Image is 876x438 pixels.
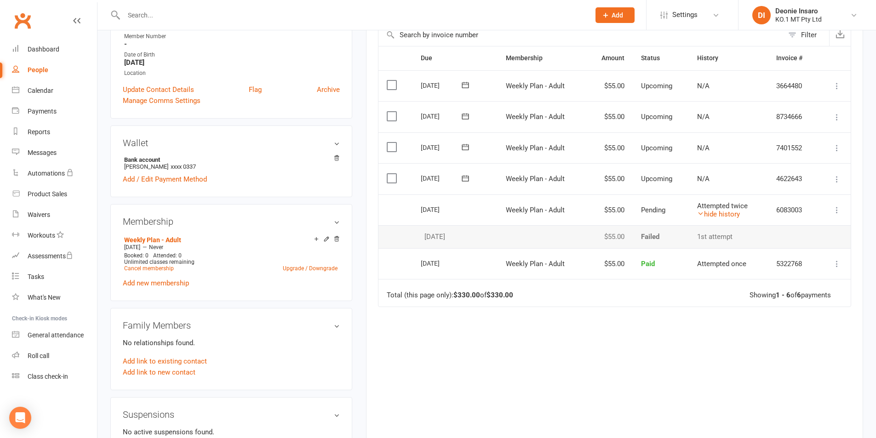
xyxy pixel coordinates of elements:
div: Deonie Insaro [775,7,822,15]
a: Payments [12,101,97,122]
a: Messages [12,142,97,163]
div: Product Sales [28,190,67,198]
td: $55.00 [586,70,633,102]
th: History [689,46,768,70]
span: N/A [697,175,710,183]
span: Weekly Plan - Adult [506,175,565,183]
input: Search... [121,9,584,22]
a: hide history [697,210,740,218]
span: Weekly Plan - Adult [506,82,565,90]
p: No relationships found. [123,337,340,348]
td: 4622643 [768,163,818,194]
span: Unlimited classes remaining [124,259,195,265]
strong: $330.00 [487,291,513,299]
th: Due [412,46,498,70]
td: $55.00 [586,163,633,194]
a: Calendar [12,80,97,101]
div: Calendar [28,87,53,94]
a: Add new membership [123,279,189,287]
td: $55.00 [586,225,633,248]
a: Roll call [12,346,97,366]
div: [DATE] [421,233,490,241]
span: N/A [697,144,710,152]
span: Attempted once [697,260,746,268]
div: Reports [28,128,50,136]
td: $55.00 [586,101,633,132]
div: Member Number [124,32,340,41]
span: Never [149,244,163,250]
h3: Family Members [123,320,340,330]
div: Class check-in [28,373,68,380]
div: Open Intercom Messenger [9,407,31,429]
a: General attendance kiosk mode [12,325,97,346]
span: Pending [641,206,665,214]
input: Search by invoice number [378,24,784,46]
div: — [122,244,340,251]
a: Cancel membership [124,265,174,272]
span: Attempted twice [697,202,748,210]
div: [DATE] [421,256,463,270]
a: Add / Edit Payment Method [123,174,207,185]
div: KO.1 MT Pty Ltd [775,15,822,23]
h3: Wallet [123,138,340,148]
div: Workouts [28,232,55,239]
td: 3664480 [768,70,818,102]
a: Archive [317,84,340,95]
button: Add [595,7,635,23]
a: Dashboard [12,39,97,60]
a: Class kiosk mode [12,366,97,387]
strong: [DATE] [124,58,340,67]
div: Messages [28,149,57,156]
div: [DATE] [421,109,463,123]
p: No active suspensions found. [123,427,340,438]
td: 5322768 [768,248,818,279]
h3: Suspensions [123,410,340,420]
a: Automations [12,163,97,184]
div: [DATE] [421,171,463,185]
span: [DATE] [124,244,140,250]
li: [PERSON_NAME] [123,155,340,171]
div: Total (this page only): of [387,291,513,299]
span: Weekly Plan - Adult [506,206,565,214]
strong: 6 [797,291,801,299]
td: $55.00 [586,132,633,164]
span: Weekly Plan - Adult [506,144,565,152]
a: People [12,60,97,80]
span: N/A [697,113,710,121]
td: 1st attempt [689,225,768,248]
span: Booked: 0 [124,252,149,259]
div: Filter [801,29,817,40]
div: Assessments [28,252,73,260]
div: General attendance [28,331,84,339]
span: Weekly Plan - Adult [506,113,565,121]
a: Waivers [12,205,97,225]
th: Membership [498,46,586,70]
div: Waivers [28,211,50,218]
td: $55.00 [586,248,633,279]
td: Failed [633,225,689,248]
span: xxxx 0337 [171,163,196,170]
a: Product Sales [12,184,97,205]
div: [DATE] [421,202,463,216]
div: Date of Birth [124,51,340,59]
div: Tasks [28,273,44,280]
a: Add link to existing contact [123,356,207,367]
a: Tasks [12,267,97,287]
a: Manage Comms Settings [123,95,200,106]
strong: $330.00 [453,291,480,299]
div: Showing of payments [750,291,831,299]
span: Upcoming [641,144,672,152]
h3: Membership [123,216,340,227]
span: Add [612,11,623,19]
div: Location [124,69,340,78]
strong: - [124,40,340,48]
a: Reports [12,122,97,142]
a: Add link to new contact [123,367,195,378]
span: Upcoming [641,175,672,183]
span: Upcoming [641,113,672,121]
span: Attended: 0 [153,252,182,259]
td: 6083003 [768,194,818,226]
td: $55.00 [586,194,633,226]
button: Filter [784,24,829,46]
th: Status [633,46,689,70]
